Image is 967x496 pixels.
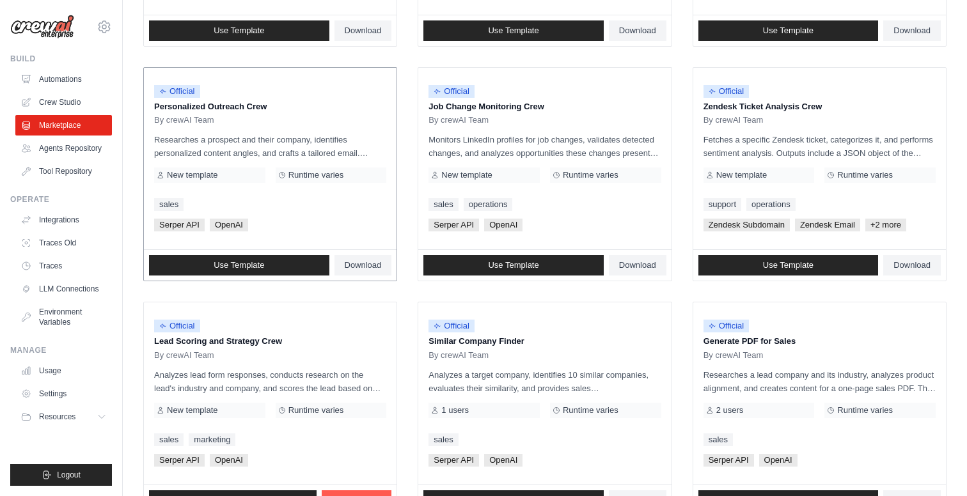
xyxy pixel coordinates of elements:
p: Similar Company Finder [428,335,661,348]
a: operations [464,198,513,211]
a: sales [428,198,458,211]
span: Official [428,320,475,332]
span: 1 users [441,405,469,415]
span: By crewAI Team [428,350,489,360]
a: Automations [15,69,112,89]
p: Researches a lead company and its industry, analyzes product alignment, and creates content for a... [704,368,936,395]
a: Download [883,20,941,41]
p: Personalized Outreach Crew [154,100,386,113]
a: Agents Repository [15,138,112,159]
div: Operate [10,194,112,205]
span: By crewAI Team [154,115,214,125]
span: Serper API [428,219,479,231]
a: Environment Variables [15,302,112,332]
a: Traces [15,256,112,276]
a: Download [609,255,666,275]
span: Runtime varies [837,405,893,415]
p: Zendesk Ticket Analysis Crew [704,100,936,113]
span: New template [167,405,217,415]
span: Runtime varies [288,170,344,180]
span: Serper API [154,219,205,231]
span: Download [345,260,382,270]
p: Fetches a specific Zendesk ticket, categorizes it, and performs sentiment analysis. Outputs inclu... [704,133,936,160]
span: Runtime varies [563,170,618,180]
span: Serper API [704,454,754,467]
a: Use Template [149,20,329,41]
a: Marketplace [15,115,112,136]
a: sales [704,433,733,446]
a: LLM Connections [15,279,112,299]
img: Logo [10,15,74,39]
a: Usage [15,360,112,381]
span: Logout [57,470,81,480]
a: sales [154,433,184,446]
span: 2 users [716,405,744,415]
span: Use Template [214,260,264,270]
a: sales [428,433,458,446]
div: Build [10,54,112,64]
span: By crewAI Team [704,350,764,360]
span: OpenAI [759,454,798,467]
span: Official [704,85,750,98]
span: Zendesk Email [795,219,860,231]
span: OpenAI [210,454,248,467]
span: Use Template [488,260,539,270]
span: Runtime varies [563,405,618,415]
a: Integrations [15,210,112,230]
span: Runtime varies [288,405,344,415]
a: sales [154,198,184,211]
span: New template [716,170,767,180]
a: Crew Studio [15,92,112,112]
p: Researches a prospect and their company, identifies personalized content angles, and crafts a tai... [154,133,386,160]
span: Runtime varies [837,170,893,180]
span: Use Template [763,26,814,36]
a: Traces Old [15,233,112,253]
a: marketing [189,433,235,446]
span: Use Template [488,26,539,36]
a: Tool Repository [15,161,112,182]
a: Use Template [149,255,329,275]
span: Official [704,320,750,332]
p: Monitors LinkedIn profiles for job changes, validates detected changes, and analyzes opportunitie... [428,133,661,160]
span: Official [428,85,475,98]
button: Resources [15,407,112,427]
span: Download [893,260,931,270]
span: By crewAI Team [428,115,489,125]
span: Download [619,26,656,36]
a: Download [883,255,941,275]
span: Official [154,320,200,332]
p: Analyzes lead form responses, conducts research on the lead's industry and company, and scores th... [154,368,386,395]
span: Use Template [763,260,814,270]
a: Use Template [698,20,879,41]
button: Logout [10,464,112,486]
a: Use Template [423,255,604,275]
span: Download [345,26,382,36]
p: Lead Scoring and Strategy Crew [154,335,386,348]
a: support [704,198,741,211]
a: Use Template [423,20,604,41]
span: Download [893,26,931,36]
p: Job Change Monitoring Crew [428,100,661,113]
a: operations [746,198,796,211]
span: By crewAI Team [704,115,764,125]
span: Serper API [154,454,205,467]
span: OpenAI [484,454,523,467]
a: Download [609,20,666,41]
a: Download [334,255,392,275]
span: Use Template [214,26,264,36]
span: Zendesk Subdomain [704,219,790,231]
a: Download [334,20,392,41]
span: By crewAI Team [154,350,214,360]
span: Resources [39,412,75,422]
a: Use Template [698,255,879,275]
span: Official [154,85,200,98]
span: New template [441,170,492,180]
a: Settings [15,384,112,404]
span: OpenAI [484,219,523,231]
div: Manage [10,345,112,355]
span: Download [619,260,656,270]
p: Generate PDF for Sales [704,335,936,348]
span: +2 more [865,219,906,231]
span: OpenAI [210,219,248,231]
p: Analyzes a target company, identifies 10 similar companies, evaluates their similarity, and provi... [428,368,661,395]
